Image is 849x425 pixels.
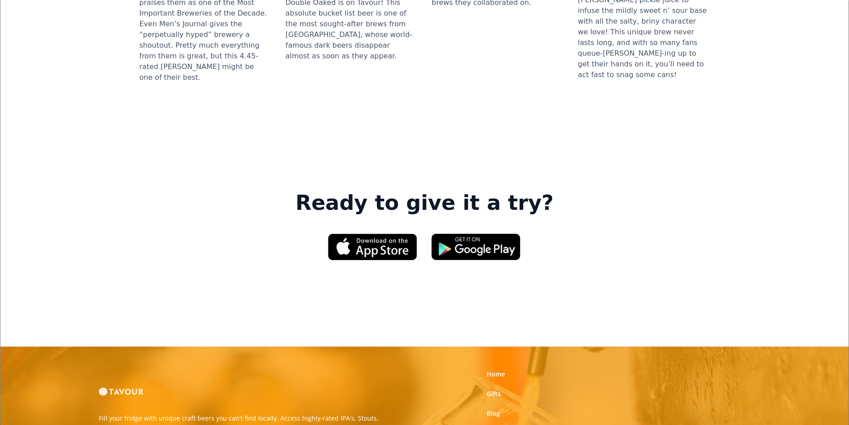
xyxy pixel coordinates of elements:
a: Home [487,370,505,379]
a: Blog [487,409,500,418]
strong: Ready to give it a try? [295,191,554,216]
a: Gifts [487,389,501,398]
